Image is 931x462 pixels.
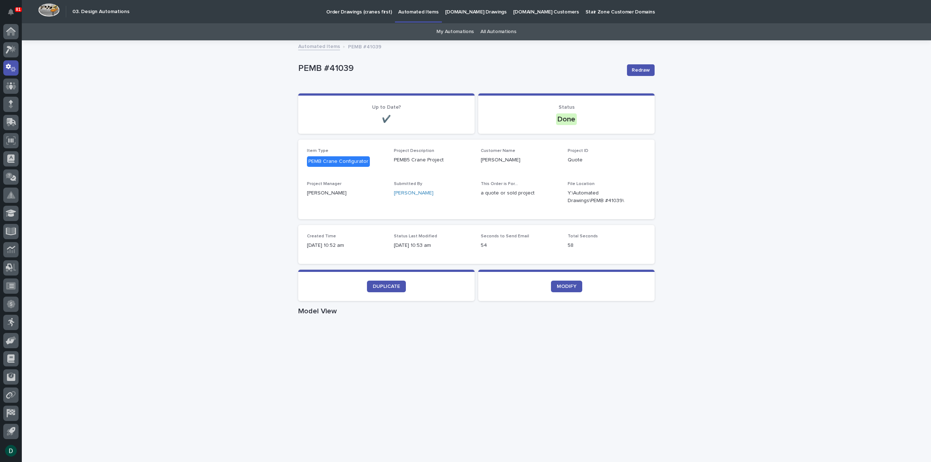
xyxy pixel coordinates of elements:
p: ✔️ [307,115,466,124]
p: Quote [568,156,646,164]
a: DUPLICATE [367,281,406,292]
h2: 03. Design Automations [72,9,129,15]
p: a quote or sold project [481,189,559,197]
p: 58 [568,242,646,249]
span: Seconds to Send Email [481,234,529,238]
span: Up to Date? [372,105,401,110]
span: Created Time [307,234,336,238]
span: Submitted By [394,182,422,186]
span: Project Description [394,149,434,153]
div: Done [556,113,577,125]
p: PEMB #41039 [298,63,621,74]
span: DUPLICATE [373,284,400,289]
span: Project Manager [307,182,341,186]
a: [PERSON_NAME] [394,189,433,197]
span: Status Last Modified [394,234,437,238]
: Y:\Automated Drawings\PEMB #41039\ [568,189,628,205]
button: Notifications [3,4,19,20]
span: Status [559,105,575,110]
button: Redraw [627,64,655,76]
a: Automated Items [298,42,340,50]
span: Project ID [568,149,588,153]
p: PEMB5 Crane Project [394,156,472,164]
h1: Model View [298,307,655,316]
a: All Automations [480,23,516,40]
span: Redraw [632,67,650,74]
span: Total Seconds [568,234,598,238]
p: [DATE] 10:52 am [307,242,385,249]
span: File Location [568,182,595,186]
span: Customer Name [481,149,515,153]
p: PEMB #41039 [348,42,381,50]
a: MODIFY [551,281,582,292]
p: 54 [481,242,559,249]
img: Workspace Logo [38,3,60,17]
span: Item Type [307,149,328,153]
p: [PERSON_NAME] [481,156,559,164]
span: This Order is For... [481,182,518,186]
p: [PERSON_NAME] [307,189,385,197]
span: MODIFY [557,284,576,289]
div: Notifications81 [9,9,19,20]
p: [DATE] 10:53 am [394,242,472,249]
div: PEMB Crane Configurator [307,156,370,167]
p: 81 [16,7,21,12]
a: My Automations [436,23,474,40]
button: users-avatar [3,443,19,458]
